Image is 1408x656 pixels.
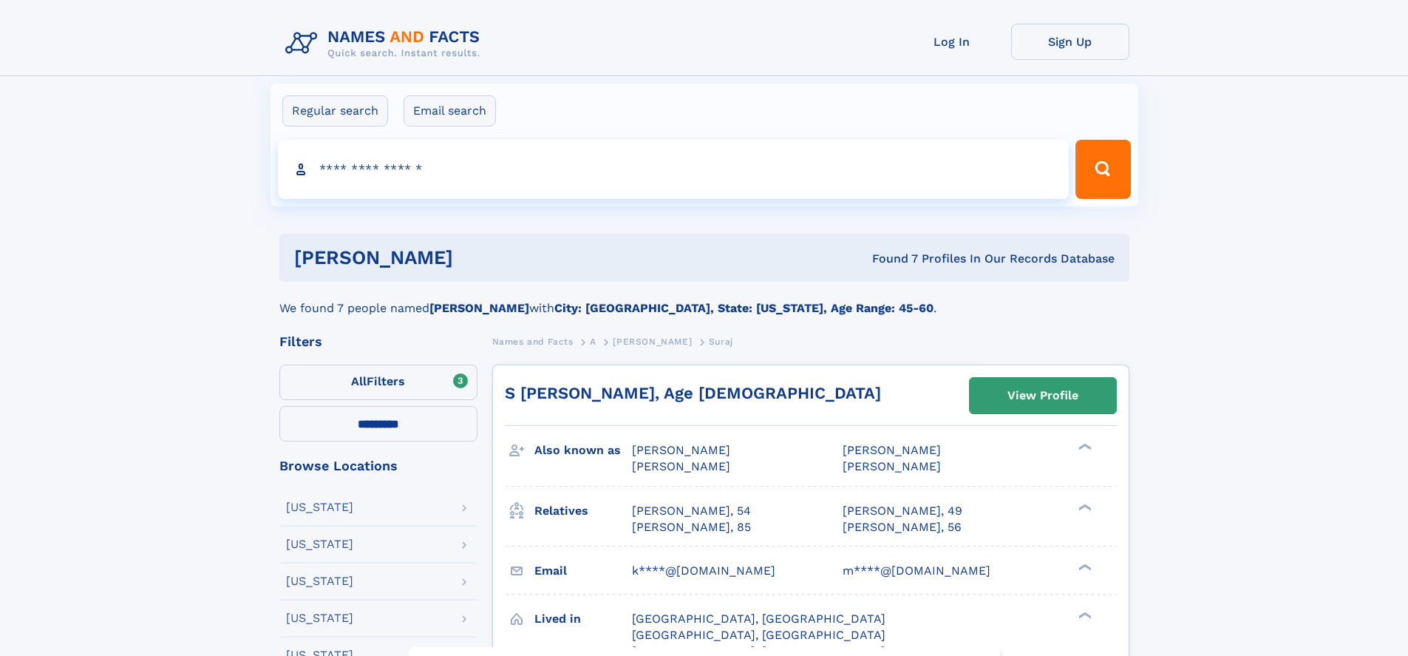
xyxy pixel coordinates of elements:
[843,519,962,535] a: [PERSON_NAME], 56
[534,438,632,463] h3: Also known as
[893,24,1011,60] a: Log In
[286,538,353,550] div: [US_STATE]
[554,301,933,315] b: City: [GEOGRAPHIC_DATA], State: [US_STATE], Age Range: 45-60
[286,501,353,513] div: [US_STATE]
[404,95,496,126] label: Email search
[286,575,353,587] div: [US_STATE]
[534,606,632,632] h3: Lived in
[843,459,941,473] span: [PERSON_NAME]
[1075,140,1130,199] button: Search Button
[282,95,388,126] label: Regular search
[632,459,730,473] span: [PERSON_NAME]
[1075,442,1092,452] div: ❯
[534,498,632,524] h3: Relatives
[279,24,492,64] img: Logo Names and Facts
[1007,379,1078,413] div: View Profile
[843,443,941,457] span: [PERSON_NAME]
[534,558,632,584] h3: Email
[1075,610,1092,620] div: ❯
[709,337,733,347] span: Suraj
[590,337,596,347] span: A
[429,301,529,315] b: [PERSON_NAME]
[632,443,730,457] span: [PERSON_NAME]
[613,332,692,351] a: [PERSON_NAME]
[632,612,885,626] span: [GEOGRAPHIC_DATA], [GEOGRAPHIC_DATA]
[632,628,885,642] span: [GEOGRAPHIC_DATA], [GEOGRAPHIC_DATA]
[970,378,1116,413] a: View Profile
[279,282,1129,317] div: We found 7 people named with .
[278,140,1069,199] input: search input
[279,365,477,400] label: Filters
[286,612,353,624] div: [US_STATE]
[351,374,367,388] span: All
[590,332,596,351] a: A
[632,503,751,519] a: [PERSON_NAME], 54
[613,337,692,347] span: [PERSON_NAME]
[1075,562,1092,572] div: ❯
[505,384,881,402] a: S [PERSON_NAME], Age [DEMOGRAPHIC_DATA]
[294,248,663,267] h1: [PERSON_NAME]
[492,332,574,351] a: Names and Facts
[279,459,477,473] div: Browse Locations
[1075,502,1092,512] div: ❯
[632,519,751,535] a: [PERSON_NAME], 85
[279,335,477,348] div: Filters
[843,503,962,519] a: [PERSON_NAME], 49
[662,251,1115,267] div: Found 7 Profiles In Our Records Database
[1011,24,1129,60] a: Sign Up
